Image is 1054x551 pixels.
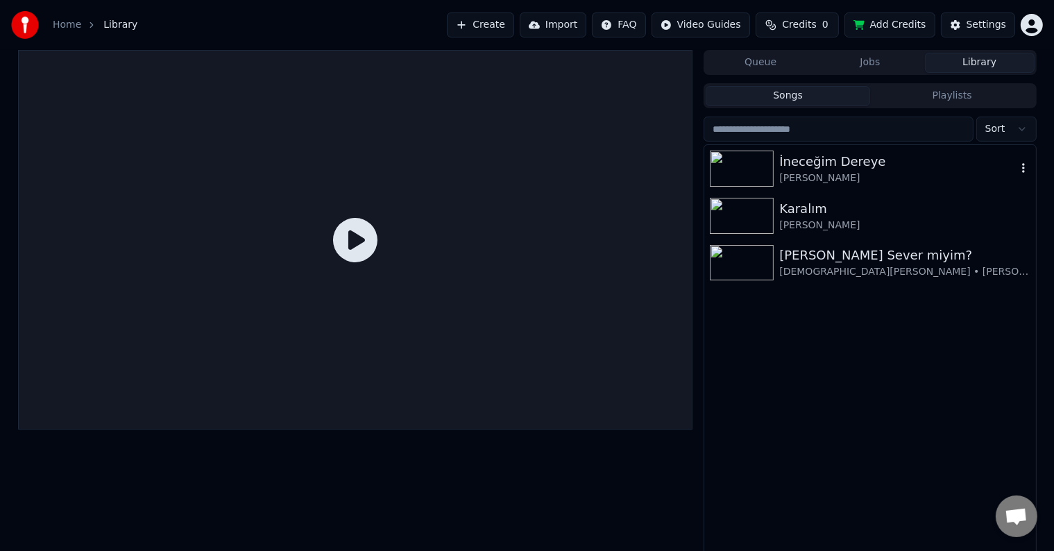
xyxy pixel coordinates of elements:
button: Library [925,53,1035,73]
button: Songs [706,86,870,106]
div: [PERSON_NAME] Sever miyim? [779,246,1030,265]
span: Credits [782,18,816,32]
span: Sort [985,122,1005,136]
button: Add Credits [844,12,935,37]
button: Video Guides [652,12,750,37]
div: Açık sohbet [996,495,1037,537]
button: Create [447,12,514,37]
div: [PERSON_NAME] [779,219,1030,232]
div: Karalım [779,199,1030,219]
button: FAQ [592,12,645,37]
a: Home [53,18,81,32]
div: [DEMOGRAPHIC_DATA][PERSON_NAME] • [PERSON_NAME] [779,265,1030,279]
button: Settings [941,12,1015,37]
button: Credits0 [756,12,839,37]
button: Jobs [815,53,925,73]
div: İneceğim Dereye [779,152,1016,171]
img: youka [11,11,39,39]
button: Import [520,12,586,37]
span: Library [103,18,137,32]
nav: breadcrumb [53,18,137,32]
div: Settings [967,18,1006,32]
button: Playlists [870,86,1035,106]
div: [PERSON_NAME] [779,171,1016,185]
span: 0 [822,18,828,32]
button: Queue [706,53,815,73]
